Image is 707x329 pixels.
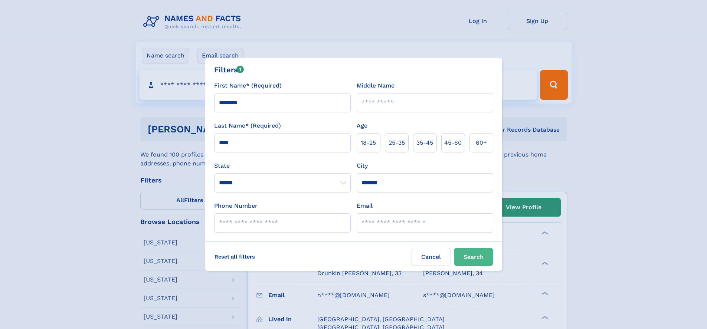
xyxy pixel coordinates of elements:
span: 25‑35 [389,138,405,147]
label: First Name* (Required) [214,81,282,90]
span: 45‑60 [444,138,462,147]
label: Email [357,201,373,210]
label: State [214,161,351,170]
span: 35‑45 [416,138,433,147]
label: Age [357,121,367,130]
label: Reset all filters [210,248,260,266]
label: Middle Name [357,81,395,90]
div: Filters [214,64,244,75]
button: Search [454,248,493,266]
label: City [357,161,368,170]
span: 60+ [476,138,487,147]
label: Phone Number [214,201,258,210]
label: Last Name* (Required) [214,121,281,130]
span: 18‑25 [361,138,376,147]
label: Cancel [412,248,451,266]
